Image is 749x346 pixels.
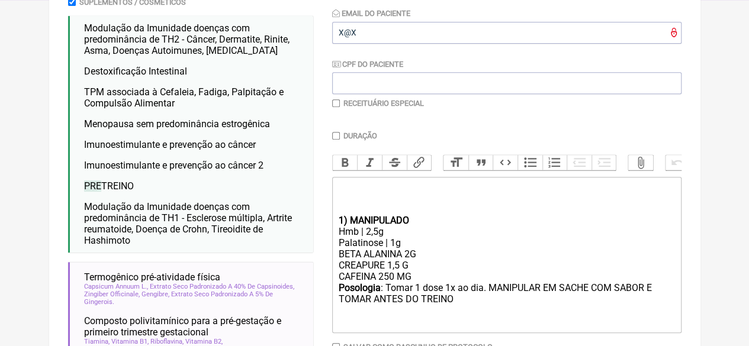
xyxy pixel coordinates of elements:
[407,155,432,170] button: Link
[666,155,690,170] button: Undo
[338,282,380,293] strong: Posologia
[84,86,284,109] span: TPM associada à Cefaleia, Fadiga, Palpitação e Compulsão Alimentar
[84,271,220,283] span: Termogênico pré-atividade física
[567,155,592,170] button: Decrease Level
[332,60,403,69] label: CPF do Paciente
[443,155,468,170] button: Heading
[338,215,409,226] strong: 1) MANIPULADO
[628,155,653,170] button: Attach Files
[592,155,616,170] button: Increase Level
[150,338,223,345] span: Riboflavina, Vitamina B2
[84,315,304,338] span: Composto polivitamínico para a pré-gestação e primeiro trimestre gestacional
[542,155,567,170] button: Numbers
[84,180,134,192] span: TREINO
[338,237,674,248] div: Palatinose | 1g
[382,155,407,170] button: Strikethrough
[517,155,542,170] button: Bullets
[343,99,424,108] label: Receituário Especial
[84,139,256,150] span: Imunoestimulante e prevenção ao câncer
[84,160,263,171] span: Imunoestimulante e prevenção ao câncer 2
[338,282,674,328] div: : Tomar 1 dose 1x ao dia. MANIPULAR EM SACHE COM SABOR E TOMAR ANTES DO TREINO ㅤ
[343,131,377,140] label: Duração
[357,155,382,170] button: Italic
[84,180,101,192] span: PRE
[332,9,410,18] label: Email do Paciente
[84,118,270,130] span: Menopausa sem predominância estrogênica
[84,22,290,56] span: Modulação da Imunidade doenças com predominância de TH2 - Câncer, Dermatite, Rinite, Asma, Doença...
[84,201,292,246] span: Modulação da Imunidade doenças com predominância de TH1 - Esclerose múltipla, Artrite reumatoide,...
[84,283,294,290] span: Capsicum Annuum L., Extrato Seco Padronizado A 40% De Capsinoides
[493,155,517,170] button: Code
[333,155,358,170] button: Bold
[468,155,493,170] button: Quote
[338,226,674,237] div: Hmb | 2,5g
[84,66,187,77] span: Destoxificação Intestinal
[84,290,304,306] span: Zingiber Officinale, Gengibre, Extrato Seco Padronizado A 5% De Gingerois
[84,338,149,345] span: Tiamina, Vitamina B1
[338,248,674,282] div: BETA ALANINA 2G CREAPURE 1,5 G CAFEINA 250 MG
